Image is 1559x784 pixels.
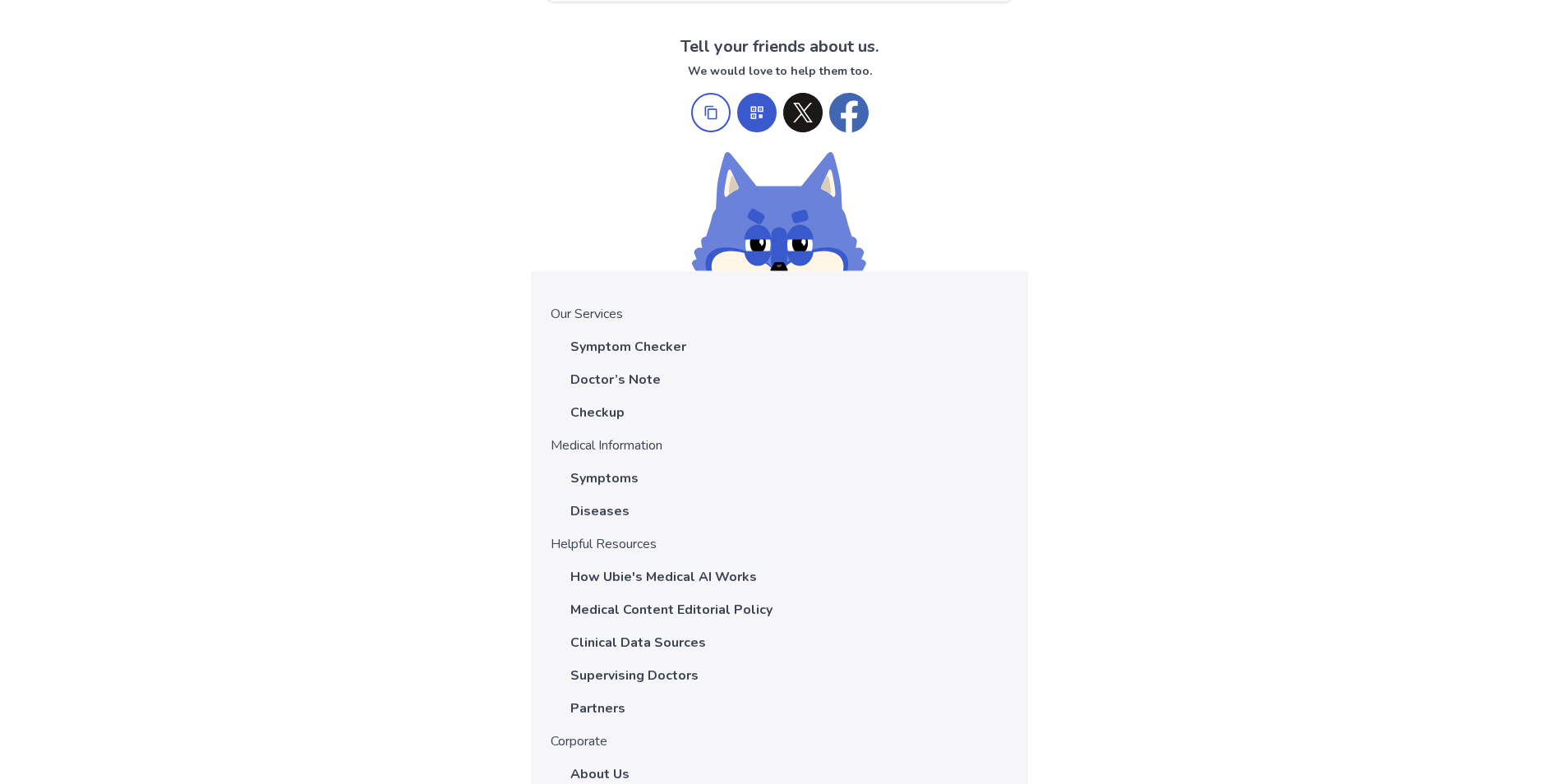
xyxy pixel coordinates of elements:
a: Medical Content Editorial Policy [570,600,773,620]
a: About Us [570,764,630,784]
a: Partners [570,699,625,718]
button: Show QR code for share [737,93,777,132]
button: Share on Facebook [829,93,869,132]
a: Checkup [570,403,625,422]
p: Medical Information [551,436,1008,455]
p: Corporate [551,731,1008,751]
a: Supervising Doctors [570,666,699,685]
a: Symptom Checker [570,337,686,357]
p: Our Services [551,304,1008,324]
img: smily Shiba-inu looking [692,152,868,271]
p: Helpful Resources [551,534,1008,554]
a: Clinical Data Sources [570,633,706,653]
a: Diseases [570,501,630,521]
button: Copy URL [691,93,731,132]
a: How Ubie's Medical AI Works [570,567,757,587]
h2: Tell your friends about us. [531,35,1028,59]
p: We would love to help them too. [531,62,1028,80]
a: Symptoms [570,468,639,488]
button: Share on X [783,93,823,132]
a: Doctor’s Note [570,370,661,390]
